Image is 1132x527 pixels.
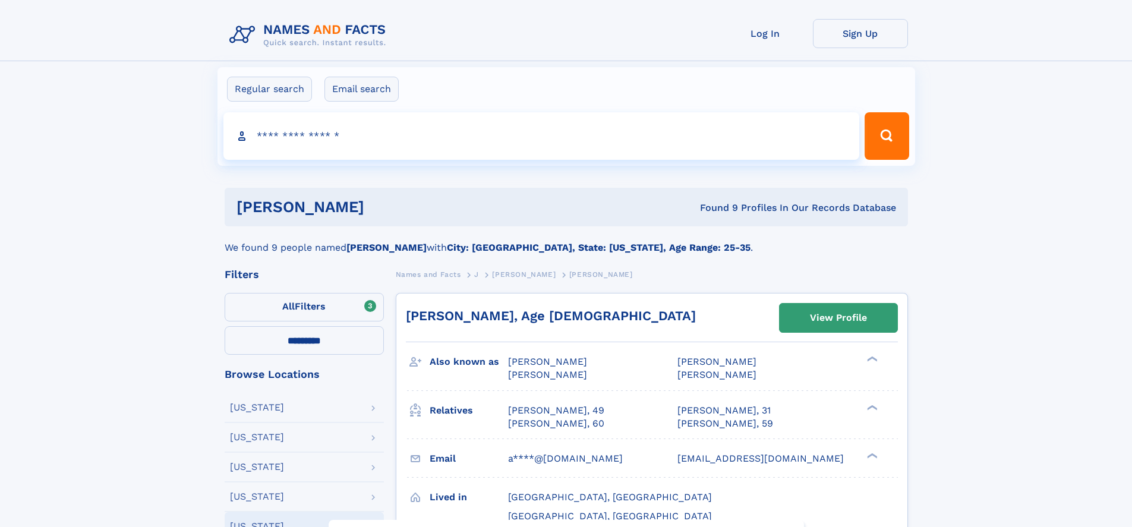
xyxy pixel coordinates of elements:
[230,433,284,442] div: [US_STATE]
[569,270,633,279] span: [PERSON_NAME]
[865,112,909,160] button: Search Button
[864,403,878,411] div: ❯
[508,356,587,367] span: [PERSON_NAME]
[492,270,556,279] span: [PERSON_NAME]
[430,400,508,421] h3: Relatives
[718,19,813,48] a: Log In
[864,452,878,459] div: ❯
[447,242,751,253] b: City: [GEOGRAPHIC_DATA], State: [US_STATE], Age Range: 25-35
[864,355,878,363] div: ❯
[406,308,696,323] a: [PERSON_NAME], Age [DEMOGRAPHIC_DATA]
[780,304,897,332] a: View Profile
[508,510,712,522] span: [GEOGRAPHIC_DATA], [GEOGRAPHIC_DATA]
[677,369,756,380] span: [PERSON_NAME]
[230,403,284,412] div: [US_STATE]
[237,200,532,214] h1: [PERSON_NAME]
[346,242,427,253] b: [PERSON_NAME]
[508,404,604,417] a: [PERSON_NAME], 49
[508,369,587,380] span: [PERSON_NAME]
[223,112,860,160] input: search input
[396,267,461,282] a: Names and Facts
[677,404,771,417] a: [PERSON_NAME], 31
[677,356,756,367] span: [PERSON_NAME]
[225,293,384,321] label: Filters
[508,417,604,430] a: [PERSON_NAME], 60
[227,77,312,102] label: Regular search
[677,453,844,464] span: [EMAIL_ADDRESS][DOMAIN_NAME]
[225,269,384,280] div: Filters
[492,267,556,282] a: [PERSON_NAME]
[508,491,712,503] span: [GEOGRAPHIC_DATA], [GEOGRAPHIC_DATA]
[810,304,867,332] div: View Profile
[677,417,773,430] a: [PERSON_NAME], 59
[230,462,284,472] div: [US_STATE]
[282,301,295,312] span: All
[324,77,399,102] label: Email search
[474,267,479,282] a: J
[225,19,396,51] img: Logo Names and Facts
[230,492,284,501] div: [US_STATE]
[430,352,508,372] h3: Also known as
[532,201,896,214] div: Found 9 Profiles In Our Records Database
[225,226,908,255] div: We found 9 people named with .
[474,270,479,279] span: J
[430,449,508,469] h3: Email
[225,369,384,380] div: Browse Locations
[813,19,908,48] a: Sign Up
[430,487,508,507] h3: Lived in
